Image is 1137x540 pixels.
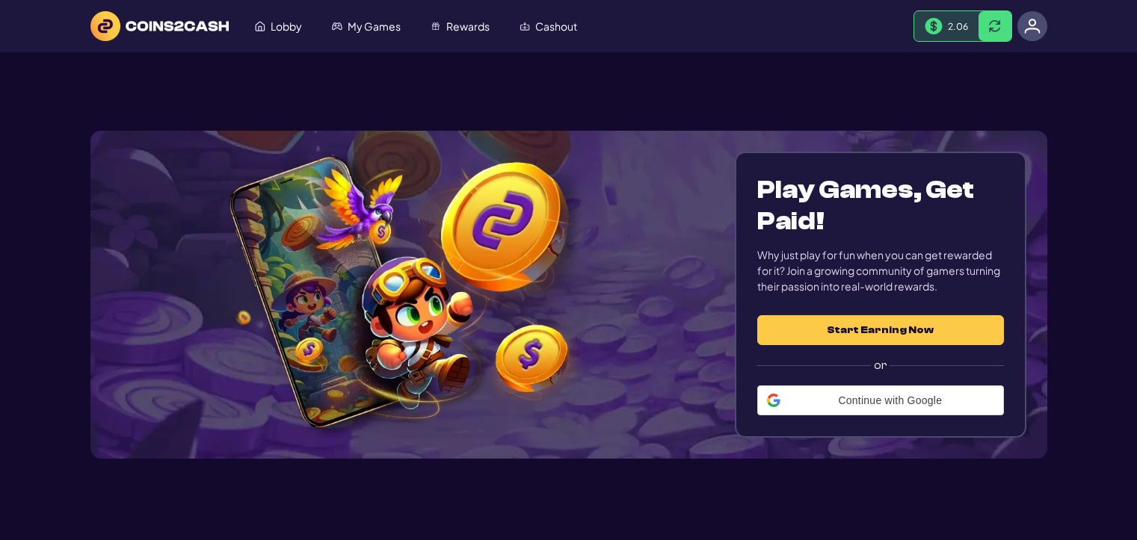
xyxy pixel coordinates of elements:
[255,21,265,31] img: Lobby
[520,21,530,31] img: Cashout
[431,21,441,31] img: Rewards
[948,20,968,32] span: 2.06
[757,315,1003,345] button: Start Earning Now
[925,18,943,35] img: Money Bill
[271,21,302,31] span: Lobby
[505,12,592,40] a: Cashout
[317,12,416,40] a: My Games
[446,21,490,31] span: Rewards
[535,21,577,31] span: Cashout
[416,12,505,40] a: Rewards
[332,21,342,31] img: My Games
[1024,18,1041,34] img: avatar
[90,11,229,41] img: logo text
[348,21,401,31] span: My Games
[757,385,1004,415] div: Continue with Google
[757,345,1003,385] label: or
[757,247,1003,294] div: Why just play for fun when you can get rewarded for it? Join a growing community of gamers turnin...
[240,12,317,40] a: Lobby
[757,174,1003,237] h1: Play Games, Get Paid!
[786,394,994,406] span: Continue with Google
